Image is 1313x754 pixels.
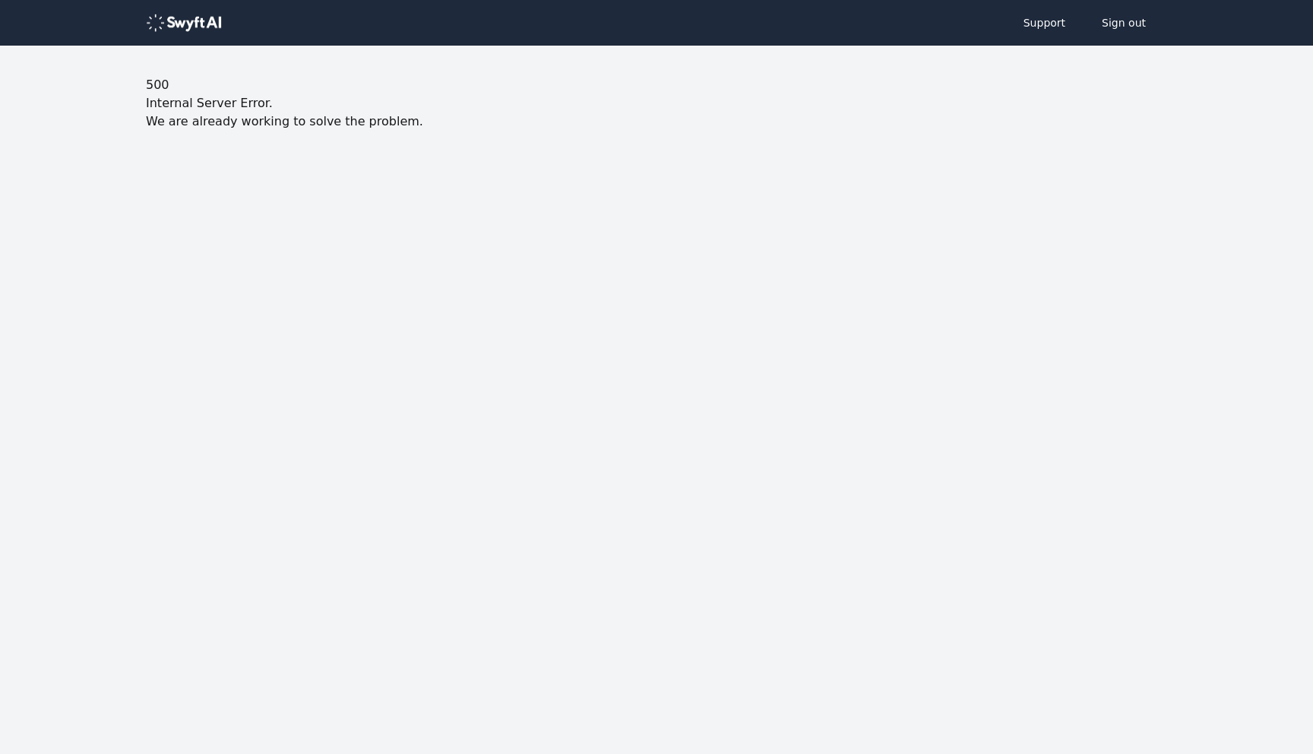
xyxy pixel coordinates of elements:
[1087,8,1161,38] button: Sign out
[146,112,1167,131] p: We are already working to solve the problem.
[1008,8,1080,38] a: Support
[146,14,222,32] img: logo-488353a97b7647c9773e25e94dd66c4536ad24f66c59206894594c5eb3334934.png
[146,76,1167,94] h1: 500
[146,94,1167,112] p: Internal Server Error.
